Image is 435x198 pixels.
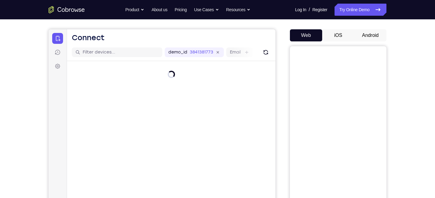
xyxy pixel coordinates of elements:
a: About us [151,4,167,16]
button: Android [354,29,386,41]
button: iOS [322,29,354,41]
a: Try Online Demo [335,4,386,16]
button: Resources [226,4,251,16]
a: Pricing [175,4,187,16]
button: Use Cases [194,4,219,16]
a: Register [313,4,327,16]
button: Product [125,4,144,16]
button: 6-digit code [104,182,141,194]
button: Web [290,29,322,41]
span: / [309,6,310,13]
a: Go to the home page [49,6,85,13]
a: Log In [295,4,306,16]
